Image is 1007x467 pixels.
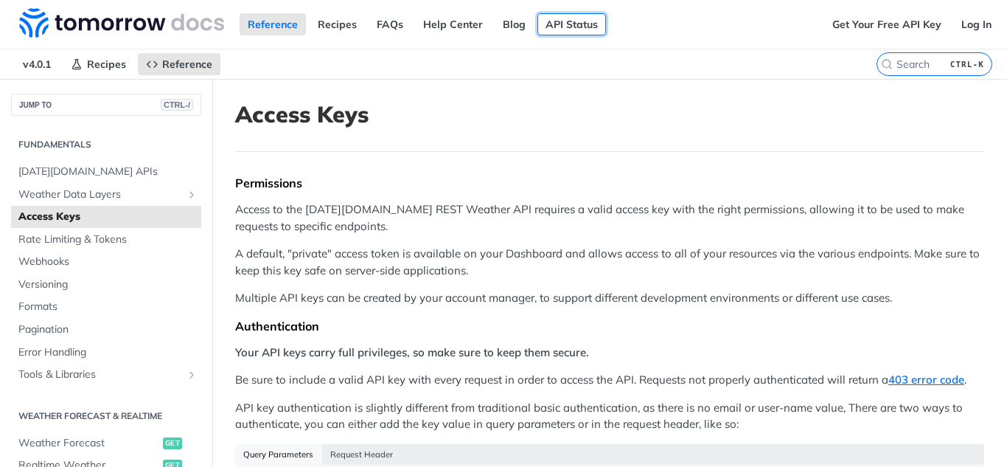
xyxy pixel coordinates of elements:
[18,367,182,382] span: Tools & Libraries
[495,13,534,35] a: Blog
[18,436,159,451] span: Weather Forecast
[162,58,212,71] span: Reference
[18,165,198,179] span: [DATE][DOMAIN_NAME] APIs
[186,189,198,201] button: Show subpages for Weather Data Layers
[888,373,964,387] a: 403 error code
[18,345,198,360] span: Error Handling
[11,274,201,296] a: Versioning
[11,138,201,151] h2: Fundamentals
[235,246,984,279] p: A default, "private" access token is available on your Dashboard and allows access to all of your...
[18,255,198,269] span: Webhooks
[11,342,201,364] a: Error Handling
[18,322,198,337] span: Pagination
[18,232,198,247] span: Rate Limiting & Tokens
[63,53,134,75] a: Recipes
[235,101,984,128] h1: Access Keys
[138,53,220,75] a: Reference
[881,58,893,70] svg: Search
[18,300,198,314] span: Formats
[11,409,201,423] h2: Weather Forecast & realtime
[11,161,201,183] a: [DATE][DOMAIN_NAME] APIs
[235,290,984,307] p: Multiple API keys can be created by your account manager, to support different development enviro...
[824,13,949,35] a: Get Your Free API Key
[235,372,984,389] p: Be sure to include a valid API key with every request in order to access the API. Requests not pr...
[11,94,201,116] button: JUMP TOCTRL-/
[235,201,984,235] p: Access to the [DATE][DOMAIN_NAME] REST Weather API requires a valid access key with the right per...
[240,13,306,35] a: Reference
[235,176,984,190] div: Permissions
[11,184,201,206] a: Weather Data LayersShow subpages for Weather Data Layers
[18,187,182,202] span: Weather Data Layers
[87,58,126,71] span: Recipes
[11,251,201,273] a: Webhooks
[11,432,201,454] a: Weather Forecastget
[11,229,201,251] a: Rate Limiting & Tokens
[18,277,198,292] span: Versioning
[235,345,589,359] strong: Your API keys carry full privileges, so make sure to keep them secure.
[18,210,198,224] span: Access Keys
[947,57,988,72] kbd: CTRL-K
[11,319,201,341] a: Pagination
[11,296,201,318] a: Formats
[322,444,402,465] button: Request Header
[235,400,984,433] p: API key authentication is slightly different from traditional basic authentication, as there is n...
[11,364,201,386] a: Tools & LibrariesShow subpages for Tools & Libraries
[235,319,984,333] div: Authentication
[537,13,606,35] a: API Status
[19,8,224,38] img: Tomorrow.io Weather API Docs
[11,206,201,228] a: Access Keys
[15,53,59,75] span: v4.0.1
[161,99,193,111] span: CTRL-/
[369,13,411,35] a: FAQs
[163,437,182,449] span: get
[186,369,198,381] button: Show subpages for Tools & Libraries
[415,13,491,35] a: Help Center
[953,13,1000,35] a: Log In
[310,13,365,35] a: Recipes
